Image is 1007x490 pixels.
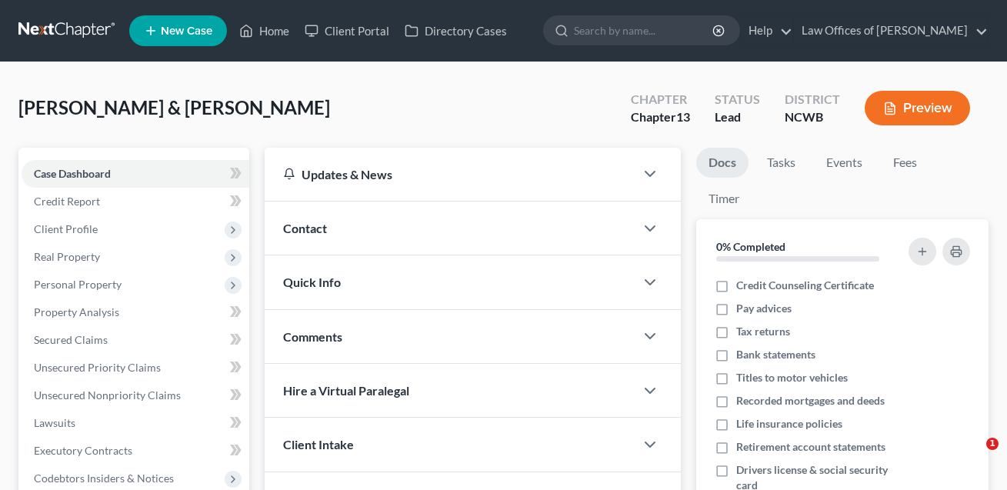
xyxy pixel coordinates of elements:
[22,354,249,382] a: Unsecured Priority Claims
[736,278,874,293] span: Credit Counseling Certificate
[34,167,111,180] span: Case Dashboard
[34,278,122,291] span: Personal Property
[283,383,409,398] span: Hire a Virtual Paralegal
[161,25,212,37] span: New Case
[755,148,808,178] a: Tasks
[34,333,108,346] span: Secured Claims
[283,221,327,235] span: Contact
[34,361,161,374] span: Unsecured Priority Claims
[22,382,249,409] a: Unsecured Nonpriority Claims
[716,240,785,253] strong: 0% Completed
[676,109,690,124] span: 13
[34,416,75,429] span: Lawsuits
[814,148,875,178] a: Events
[283,437,354,452] span: Client Intake
[955,438,992,475] iframe: Intercom live chat
[631,108,690,126] div: Chapter
[736,439,885,455] span: Retirement account statements
[696,184,752,214] a: Timer
[22,409,249,437] a: Lawsuits
[736,370,848,385] span: Titles to motor vehicles
[283,166,615,182] div: Updates & News
[34,472,174,485] span: Codebtors Insiders & Notices
[785,91,840,108] div: District
[736,416,842,432] span: Life insurance policies
[297,17,397,45] a: Client Portal
[736,301,792,316] span: Pay advices
[283,329,342,344] span: Comments
[736,347,815,362] span: Bank statements
[574,16,715,45] input: Search by name...
[397,17,515,45] a: Directory Cases
[881,148,930,178] a: Fees
[232,17,297,45] a: Home
[283,275,341,289] span: Quick Info
[785,108,840,126] div: NCWB
[34,195,100,208] span: Credit Report
[22,188,249,215] a: Credit Report
[34,388,181,402] span: Unsecured Nonpriority Claims
[34,250,100,263] span: Real Property
[22,437,249,465] a: Executory Contracts
[631,91,690,108] div: Chapter
[741,17,792,45] a: Help
[794,17,988,45] a: Law Offices of [PERSON_NAME]
[18,96,330,118] span: [PERSON_NAME] & [PERSON_NAME]
[34,222,98,235] span: Client Profile
[715,108,760,126] div: Lead
[22,298,249,326] a: Property Analysis
[715,91,760,108] div: Status
[736,393,885,408] span: Recorded mortgages and deeds
[22,326,249,354] a: Secured Claims
[22,160,249,188] a: Case Dashboard
[865,91,970,125] button: Preview
[986,438,999,450] span: 1
[736,324,790,339] span: Tax returns
[34,444,132,457] span: Executory Contracts
[34,305,119,318] span: Property Analysis
[696,148,749,178] a: Docs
